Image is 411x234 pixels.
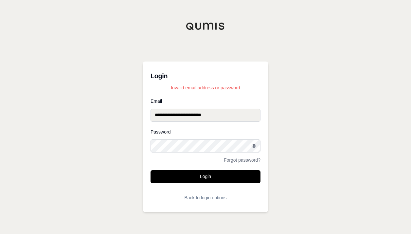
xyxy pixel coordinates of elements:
[151,130,260,134] label: Password
[151,191,260,204] button: Back to login options
[224,158,260,162] a: Forgot password?
[151,99,260,103] label: Email
[186,22,225,30] img: Qumis
[151,170,260,183] button: Login
[151,69,260,82] h3: Login
[151,84,260,91] p: Invalid email address or password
